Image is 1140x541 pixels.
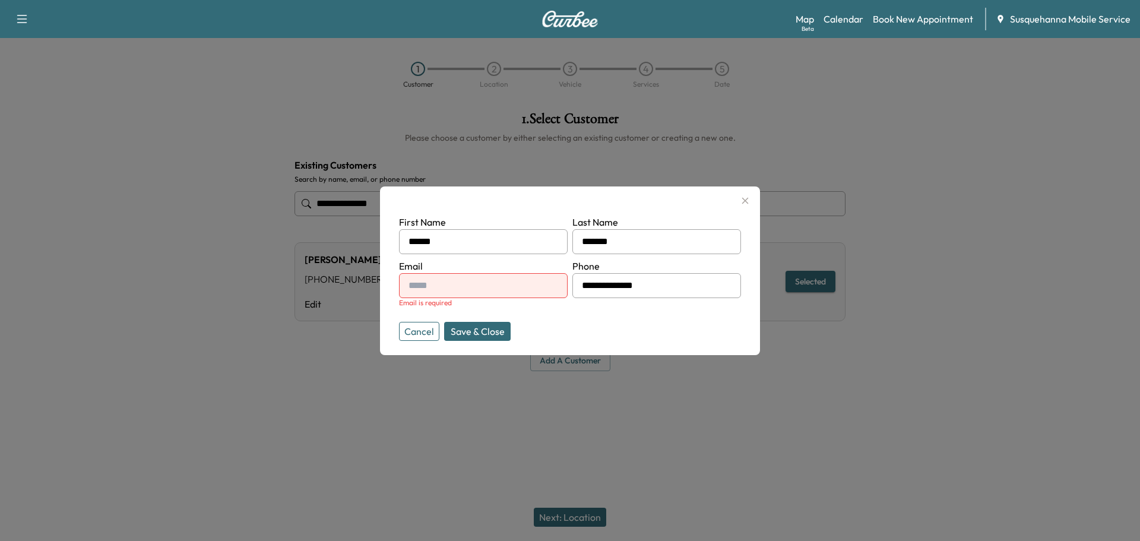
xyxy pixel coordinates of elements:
a: MapBeta [796,12,814,26]
a: Calendar [824,12,863,26]
label: Last Name [572,216,618,228]
div: Email is required [399,298,568,308]
a: Book New Appointment [873,12,973,26]
button: Save & Close [444,322,511,341]
button: Cancel [399,322,439,341]
div: Beta [802,24,814,33]
span: Susquehanna Mobile Service [1010,12,1130,26]
img: Curbee Logo [541,11,598,27]
label: Phone [572,260,600,272]
label: First Name [399,216,446,228]
label: Email [399,260,423,272]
